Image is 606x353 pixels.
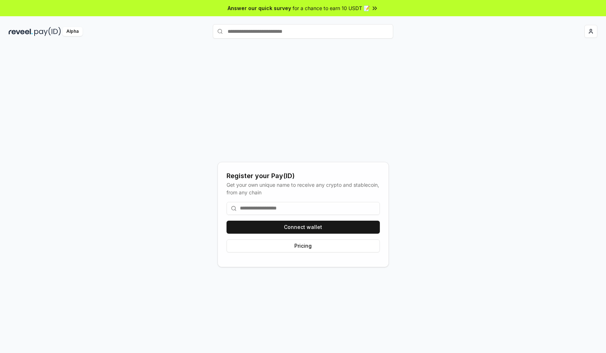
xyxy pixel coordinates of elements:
[228,4,291,12] span: Answer our quick survey
[9,27,33,36] img: reveel_dark
[227,221,380,234] button: Connect wallet
[227,239,380,252] button: Pricing
[293,4,370,12] span: for a chance to earn 10 USDT 📝
[227,171,380,181] div: Register your Pay(ID)
[227,181,380,196] div: Get your own unique name to receive any crypto and stablecoin, from any chain
[34,27,61,36] img: pay_id
[62,27,83,36] div: Alpha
